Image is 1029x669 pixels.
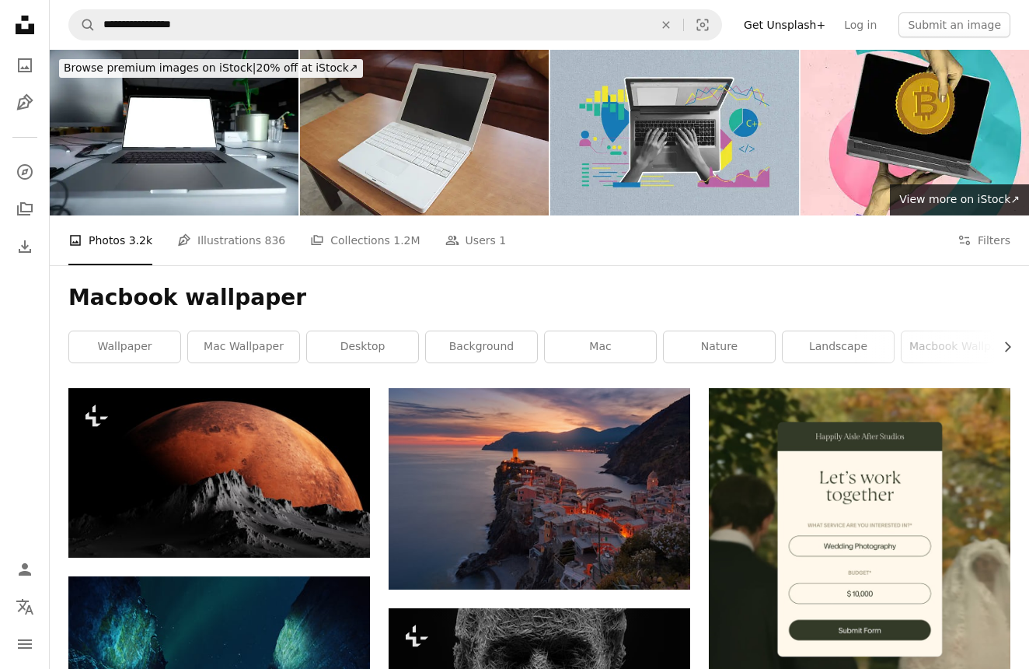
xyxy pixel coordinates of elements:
a: Log in / Sign up [9,554,40,585]
a: macbook wallpaper aesthetic [902,331,1013,363]
button: Language [9,591,40,622]
a: Illustrations 836 [177,215,285,265]
button: Submit an image [898,12,1010,37]
a: wallpaper [69,331,180,363]
img: MacBook Mockup in office [50,50,298,215]
a: nature [664,331,775,363]
span: View more on iStock ↗ [899,193,1020,205]
img: aerial view of village on mountain cliff during orange sunset [389,388,690,589]
a: Users 1 [445,215,507,265]
a: a red moon rising over the top of a mountain [68,466,370,480]
img: a red moon rising over the top of a mountain [68,388,370,558]
a: landscape [783,331,894,363]
button: Filters [957,215,1010,265]
a: Collections 1.2M [310,215,420,265]
a: Explore [9,156,40,187]
span: 836 [265,232,286,249]
a: Log in [835,12,886,37]
h1: Macbook wallpaper [68,284,1010,312]
span: Browse premium images on iStock | [64,61,256,74]
a: Get Unsplash+ [734,12,835,37]
span: 1.2M [393,232,420,249]
img: Composite photo collage of hands type macbook keyboard screen interface settings statistics chart... [550,50,799,215]
a: Download History [9,231,40,262]
span: 1 [499,232,506,249]
a: Illustrations [9,87,40,118]
a: View more on iStock↗ [890,184,1029,215]
button: Visual search [684,10,721,40]
button: scroll list to the right [993,331,1010,363]
a: Photos [9,50,40,81]
a: mac [545,331,656,363]
a: Collections [9,194,40,225]
a: aerial view of village on mountain cliff during orange sunset [389,482,690,496]
form: Find visuals sitewide [68,9,722,40]
a: Browse premium images on iStock|20% off at iStock↗ [50,50,372,87]
a: background [426,331,537,363]
button: Menu [9,629,40,660]
img: old white macbook with black screen isolated and blurred background [300,50,549,215]
button: Clear [649,10,683,40]
button: Search Unsplash [69,10,96,40]
span: 20% off at iStock ↗ [64,61,358,74]
a: desktop [307,331,418,363]
a: mac wallpaper [188,331,299,363]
